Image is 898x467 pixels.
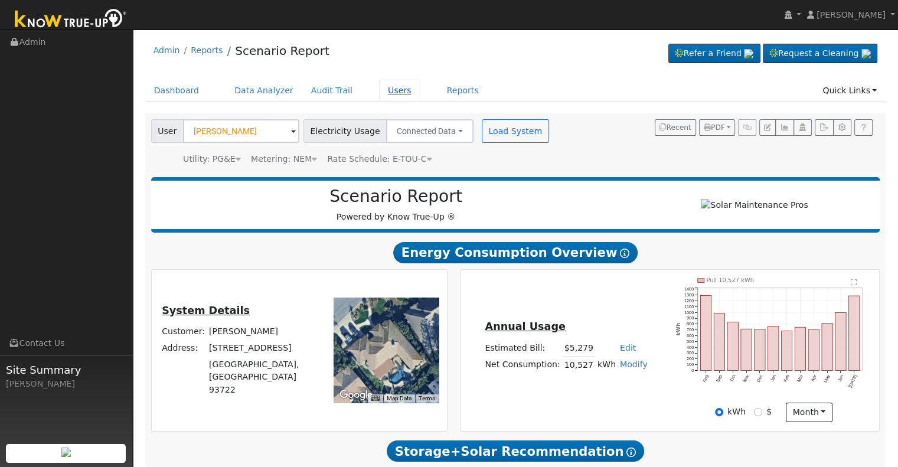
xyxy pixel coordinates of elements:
[701,374,710,383] text: Aug
[668,44,760,64] a: Refer a Friend
[483,357,562,374] td: Net Consumption:
[160,340,207,357] td: Address:
[327,154,432,164] span: Alias: HETOUC
[786,403,832,423] button: month
[626,448,636,457] i: Show Help
[847,374,858,388] text: [DATE]
[419,395,435,401] a: Terms
[849,296,860,371] rect: onclick=""
[763,44,877,64] a: Request a Cleaning
[744,49,753,58] img: retrieve
[851,279,857,286] text: 
[160,323,207,339] td: Customer:
[854,119,873,136] a: Help Link
[707,277,755,283] text: Pull 10,527 kWh
[795,327,805,370] rect: onclick=""
[207,357,318,398] td: [GEOGRAPHIC_DATA], [GEOGRAPHIC_DATA] 93722
[701,199,808,211] img: Solar Maintenance Pros
[687,315,694,321] text: 900
[163,187,629,207] h2: Scenario Report
[766,406,772,418] label: $
[226,80,302,102] a: Data Analyzer
[251,153,317,165] div: Metering: NEM
[157,187,635,223] div: Powered by Know True-Up ®
[684,292,694,298] text: 1300
[562,357,595,374] td: 10,527
[687,327,694,332] text: 700
[162,305,250,316] u: System Details
[691,368,694,373] text: 0
[302,80,361,102] a: Audit Trail
[793,119,812,136] button: Login As
[808,329,819,371] rect: onclick=""
[742,374,750,383] text: Nov
[6,362,126,378] span: Site Summary
[438,80,488,102] a: Reports
[769,374,777,383] text: Jan
[783,374,791,383] text: Feb
[823,374,831,384] text: May
[759,119,776,136] button: Edit User
[386,119,474,143] button: Connected Data
[729,374,737,382] text: Oct
[207,340,318,357] td: [STREET_ADDRESS]
[620,249,629,258] i: Show Help
[655,119,696,136] button: Recent
[835,312,846,370] rect: onclick=""
[303,119,387,143] span: Electricity Usage
[715,408,723,416] input: kWh
[687,350,694,355] text: 300
[684,309,694,315] text: 1000
[562,339,595,357] td: $5,279
[145,80,208,102] a: Dashboard
[676,323,682,336] text: kWh
[337,387,375,403] img: Google
[620,360,648,369] a: Modify
[387,394,412,403] button: Map Data
[755,329,765,370] rect: onclick=""
[704,123,725,132] span: PDF
[687,362,694,367] text: 100
[687,356,694,361] text: 200
[727,322,738,370] rect: onclick=""
[687,339,694,344] text: 500
[741,329,752,370] rect: onclick=""
[6,378,126,390] div: [PERSON_NAME]
[768,326,779,371] rect: onclick=""
[191,45,223,55] a: Reports
[684,298,694,303] text: 1200
[151,119,184,143] span: User
[687,321,694,326] text: 800
[775,119,793,136] button: Multi-Series Graph
[337,387,375,403] a: Open this area in Google Maps (opens a new window)
[810,374,818,383] text: Apr
[687,333,694,338] text: 600
[714,313,724,371] rect: onclick=""
[715,374,723,383] text: Sep
[782,331,792,371] rect: onclick=""
[699,119,735,136] button: PDF
[235,44,329,58] a: Scenario Report
[837,374,844,383] text: Jun
[861,49,871,58] img: retrieve
[833,119,851,136] button: Settings
[393,242,638,263] span: Energy Consumption Overview
[822,324,832,371] rect: onclick=""
[154,45,180,55] a: Admin
[207,323,318,339] td: [PERSON_NAME]
[371,394,379,403] button: Keyboard shortcuts
[183,119,299,143] input: Select a User
[756,374,764,383] text: Dec
[620,343,636,352] a: Edit
[485,321,565,332] u: Annual Usage
[595,357,618,374] td: kWh
[183,153,241,165] div: Utility: PG&E
[727,406,746,418] label: kWh
[796,374,804,383] text: Mar
[684,286,694,292] text: 1400
[754,408,762,416] input: $
[483,339,562,357] td: Estimated Bill:
[700,295,711,370] rect: onclick=""
[9,6,133,33] img: Know True-Up
[817,10,886,19] span: [PERSON_NAME]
